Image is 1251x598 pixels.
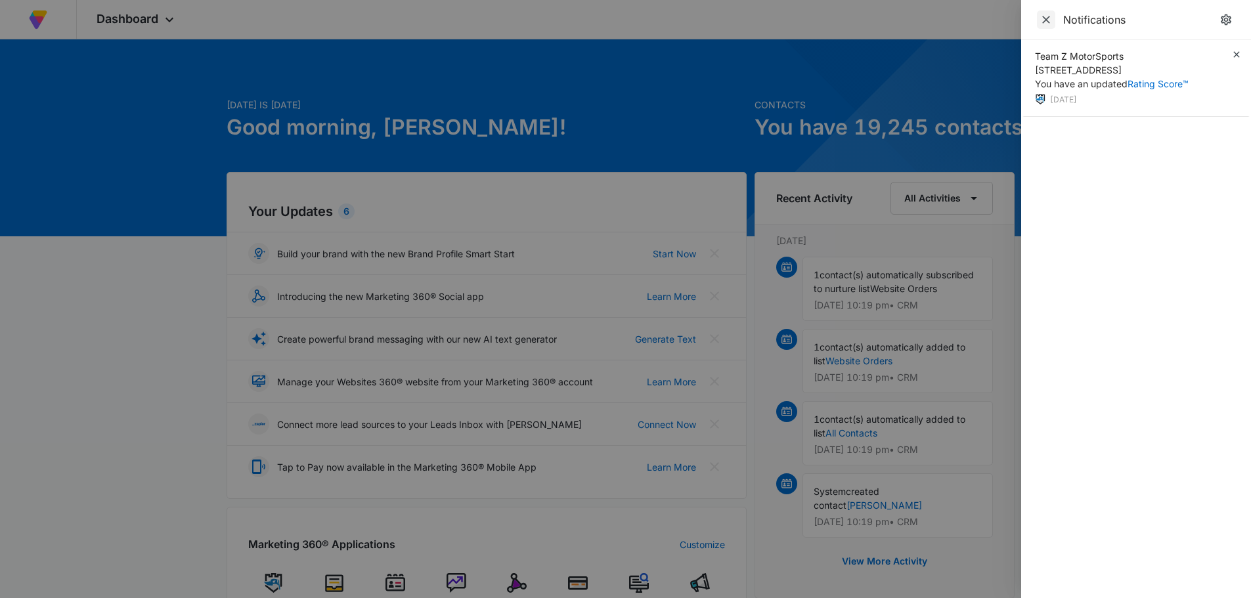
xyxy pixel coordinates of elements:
[1063,12,1217,27] div: Notifications
[1035,93,1189,107] div: [DATE]
[1128,78,1189,89] a: Rating Score™
[1037,11,1055,29] button: Close
[1217,11,1235,29] a: notifications.title
[1035,51,1189,89] span: Team Z MotorSports [STREET_ADDRESS] You have an updated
